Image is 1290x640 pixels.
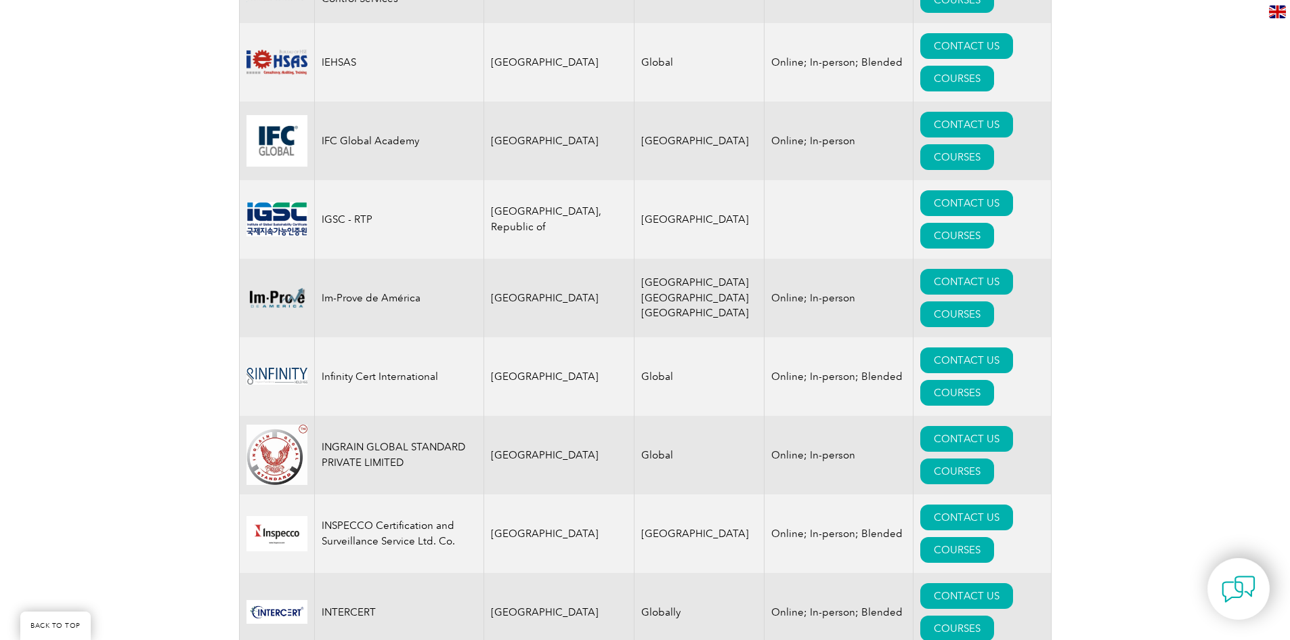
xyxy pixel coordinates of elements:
[635,494,765,573] td: [GEOGRAPHIC_DATA]
[765,494,913,573] td: Online; In-person; Blended
[920,458,994,484] a: COURSES
[765,23,913,102] td: Online; In-person; Blended
[635,23,765,102] td: Global
[483,180,635,259] td: [GEOGRAPHIC_DATA], Republic of
[635,180,765,259] td: [GEOGRAPHIC_DATA]
[920,583,1013,609] a: CONTACT US
[20,612,91,640] a: BACK TO TOP
[483,23,635,102] td: [GEOGRAPHIC_DATA]
[920,66,994,91] a: COURSES
[246,368,307,385] img: baf6b952-8ff0-ee11-904b-002248968dca-logo.jpg
[246,45,307,79] img: d1ae17d9-8e6d-ee11-9ae6-000d3ae1a86f-logo.png
[1222,572,1255,606] img: contact-chat.png
[314,416,483,494] td: INGRAIN GLOBAL STANDARD PRIVATE LIMITED
[635,102,765,180] td: [GEOGRAPHIC_DATA]
[246,425,307,485] img: 67a48d9f-b6c2-ea11-a812-000d3a79722d-logo.jpg
[765,259,913,337] td: Online; In-person
[920,380,994,406] a: COURSES
[483,102,635,180] td: [GEOGRAPHIC_DATA]
[1269,5,1286,18] img: en
[246,115,307,166] img: 272251ff-6c35-eb11-a813-000d3a79722d-logo.jpg
[635,416,765,494] td: Global
[920,426,1013,452] a: CONTACT US
[920,223,994,249] a: COURSES
[246,202,307,236] img: e369086d-9b95-eb11-b1ac-00224815388c-logo.jpg
[920,144,994,170] a: COURSES
[483,494,635,573] td: [GEOGRAPHIC_DATA]
[920,537,994,563] a: COURSES
[314,494,483,573] td: INSPECCO Certification and Surveillance Service Ltd. Co.
[920,347,1013,373] a: CONTACT US
[920,301,994,327] a: COURSES
[483,337,635,416] td: [GEOGRAPHIC_DATA]
[765,337,913,416] td: Online; In-person; Blended
[635,337,765,416] td: Global
[246,285,307,311] img: f8e119c6-dc04-ea11-a811-000d3a793f32-logo.png
[314,102,483,180] td: IFC Global Academy
[483,416,635,494] td: [GEOGRAPHIC_DATA]
[314,23,483,102] td: IEHSAS
[246,516,307,551] img: e7c6e5fb-486f-eb11-a812-00224815377e-logo.png
[920,33,1013,59] a: CONTACT US
[765,102,913,180] td: Online; In-person
[246,600,307,624] img: f72924ac-d9bc-ea11-a814-000d3a79823d-logo.jpg
[920,112,1013,137] a: CONTACT US
[920,269,1013,295] a: CONTACT US
[920,190,1013,216] a: CONTACT US
[314,337,483,416] td: Infinity Cert International
[920,505,1013,530] a: CONTACT US
[765,416,913,494] td: Online; In-person
[314,259,483,337] td: Im-Prove de América
[635,259,765,337] td: [GEOGRAPHIC_DATA] [GEOGRAPHIC_DATA] [GEOGRAPHIC_DATA]
[314,180,483,259] td: IGSC - RTP
[483,259,635,337] td: [GEOGRAPHIC_DATA]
